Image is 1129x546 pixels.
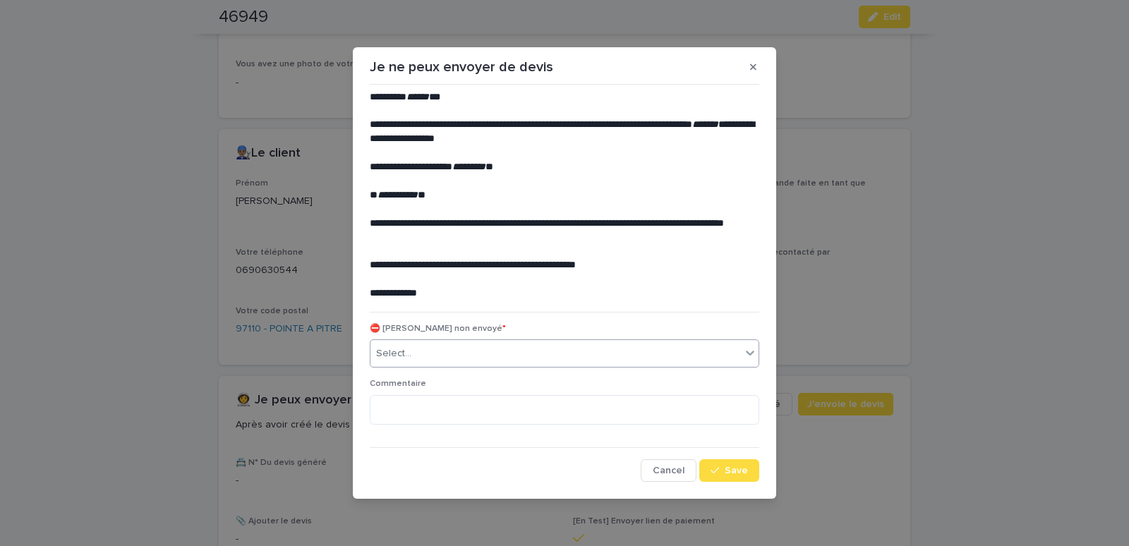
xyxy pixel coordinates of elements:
span: Save [725,466,748,475]
span: ⛔ [PERSON_NAME] non envoyé [370,324,506,333]
span: Cancel [653,466,684,475]
button: Save [699,459,759,482]
span: Commentaire [370,380,426,388]
p: Je ne peux envoyer de devis [370,59,553,75]
div: Select... [376,346,411,361]
button: Cancel [641,459,696,482]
